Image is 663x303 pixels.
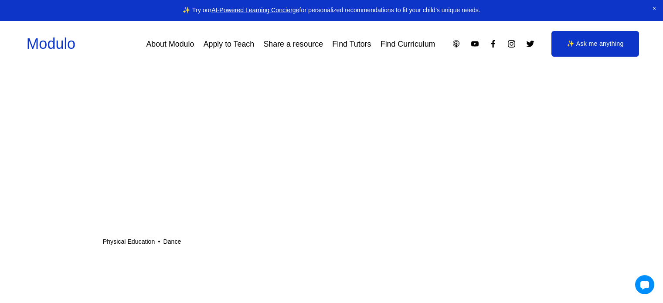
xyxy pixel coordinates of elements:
a: About Modulo [146,36,194,52]
a: ✨ Ask me anything [551,31,639,57]
a: Dance [163,238,181,245]
a: Find Tutors [332,36,371,52]
a: Apply to Teach [204,36,255,52]
a: Instagram [507,39,516,48]
a: Apple Podcasts [452,39,461,48]
a: YouTube [470,39,479,48]
a: Physical Education [103,238,155,245]
a: Modulo [27,35,75,52]
a: Twitter [526,39,535,48]
a: Share a resource [263,36,323,52]
a: Facebook [489,39,498,48]
a: Find Curriculum [381,36,435,52]
a: AI-Powered Learning Concierge [211,7,299,14]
